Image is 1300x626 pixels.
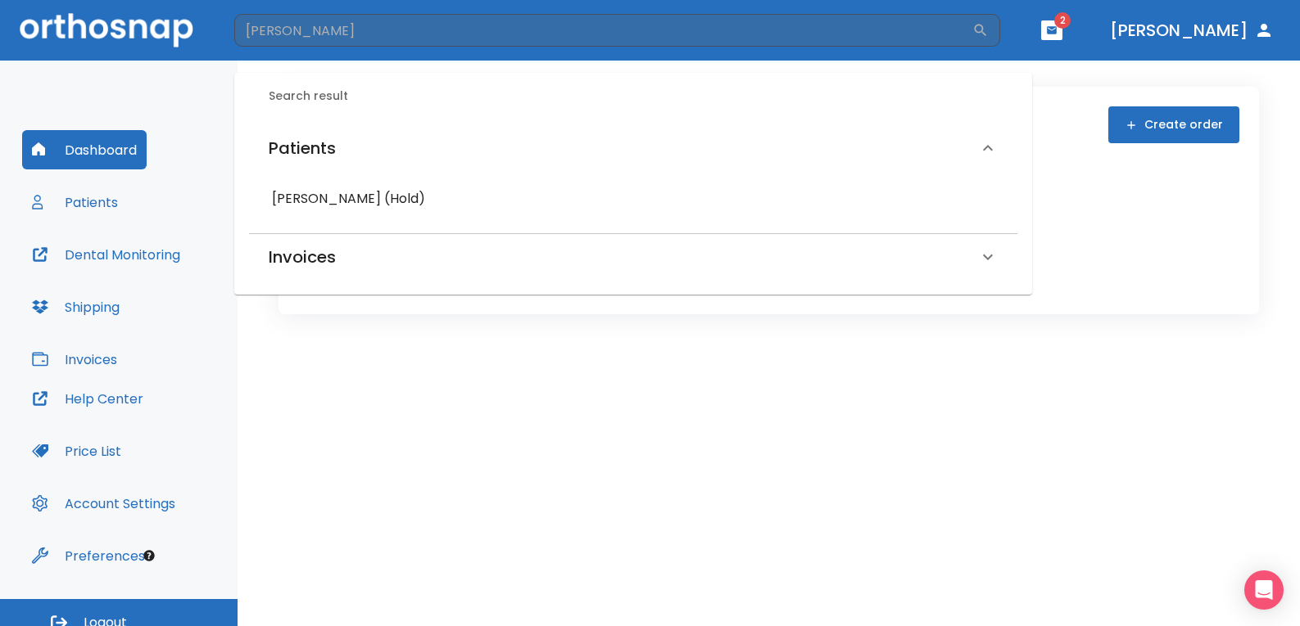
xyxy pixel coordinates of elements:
[269,135,336,161] h6: Patients
[22,340,127,379] button: Invoices
[22,235,190,274] button: Dental Monitoring
[22,431,131,471] button: Price List
[249,234,1017,280] div: Invoices
[249,119,1017,178] div: Patients
[22,182,128,222] button: Patients
[272,187,994,210] h6: [PERSON_NAME] (Hold)
[1244,570,1284,610] div: Open Intercom Messenger
[22,379,153,418] button: Help Center
[22,287,129,327] button: Shipping
[1108,106,1239,143] button: Create order
[20,13,193,47] img: Orthosnap
[1054,12,1071,29] span: 2
[142,548,156,563] div: Tooltip anchor
[22,484,185,523] button: Account Settings
[234,14,972,47] input: Search by Patient Name or Case #
[1103,16,1280,45] button: [PERSON_NAME]
[22,130,147,169] button: Dashboard
[22,536,155,575] button: Preferences
[269,88,1017,106] h6: Search result
[269,244,336,270] h6: Invoices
